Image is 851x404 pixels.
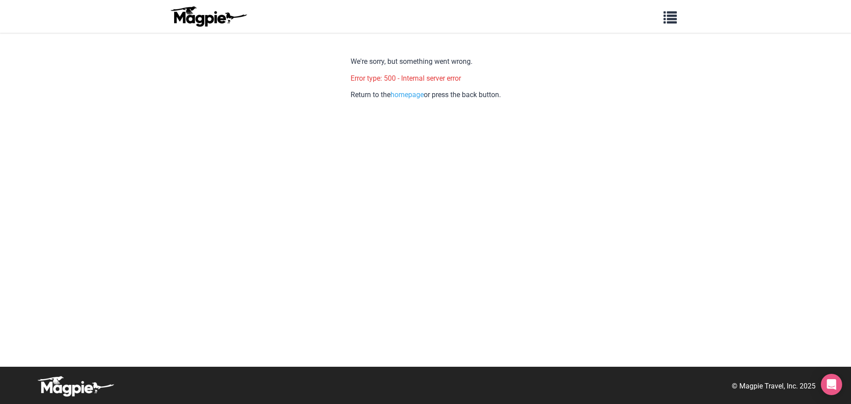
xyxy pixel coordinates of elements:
[35,376,115,397] img: logo-white-d94fa1abed81b67a048b3d0f0ab5b955.png
[351,89,501,101] p: Return to the or press the back button.
[351,56,501,67] p: We're sorry, but something went wrong.
[390,90,424,99] a: homepage
[168,6,248,27] img: logo-ab69f6fb50320c5b225c76a69d11143b.png
[732,380,816,392] p: © Magpie Travel, Inc. 2025
[351,73,501,84] p: Error type: 500 - Internal server error
[821,374,842,395] div: Open Intercom Messenger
